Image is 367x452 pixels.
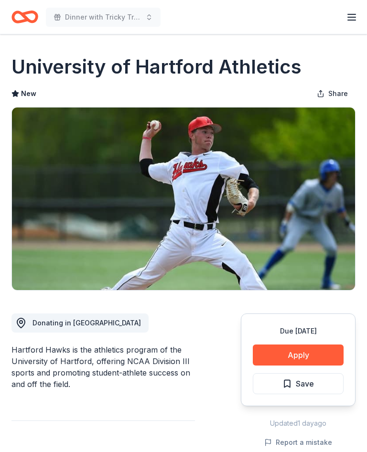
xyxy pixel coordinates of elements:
button: Apply [253,344,344,366]
button: Report a mistake [264,437,332,448]
img: Image for University of Hartford Athletics [12,108,355,290]
div: Due [DATE] [253,325,344,337]
div: Hartford Hawks is the athletics program of the University of Hartford, offering NCAA Division III... [11,344,195,390]
a: Home [11,6,38,28]
span: Save [296,377,314,390]
span: Share [328,88,348,99]
span: Donating in [GEOGRAPHIC_DATA] [32,319,141,327]
button: Save [253,373,344,394]
button: Dinner with Tricky Tray and Live Entertainment . Featuring cuisine from local restaurants. [46,8,161,27]
button: Share [309,84,356,103]
span: Dinner with Tricky Tray and Live Entertainment . Featuring cuisine from local restaurants. [65,11,141,23]
span: New [21,88,36,99]
h1: University of Hartford Athletics [11,54,302,80]
div: Updated 1 day ago [241,418,356,429]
